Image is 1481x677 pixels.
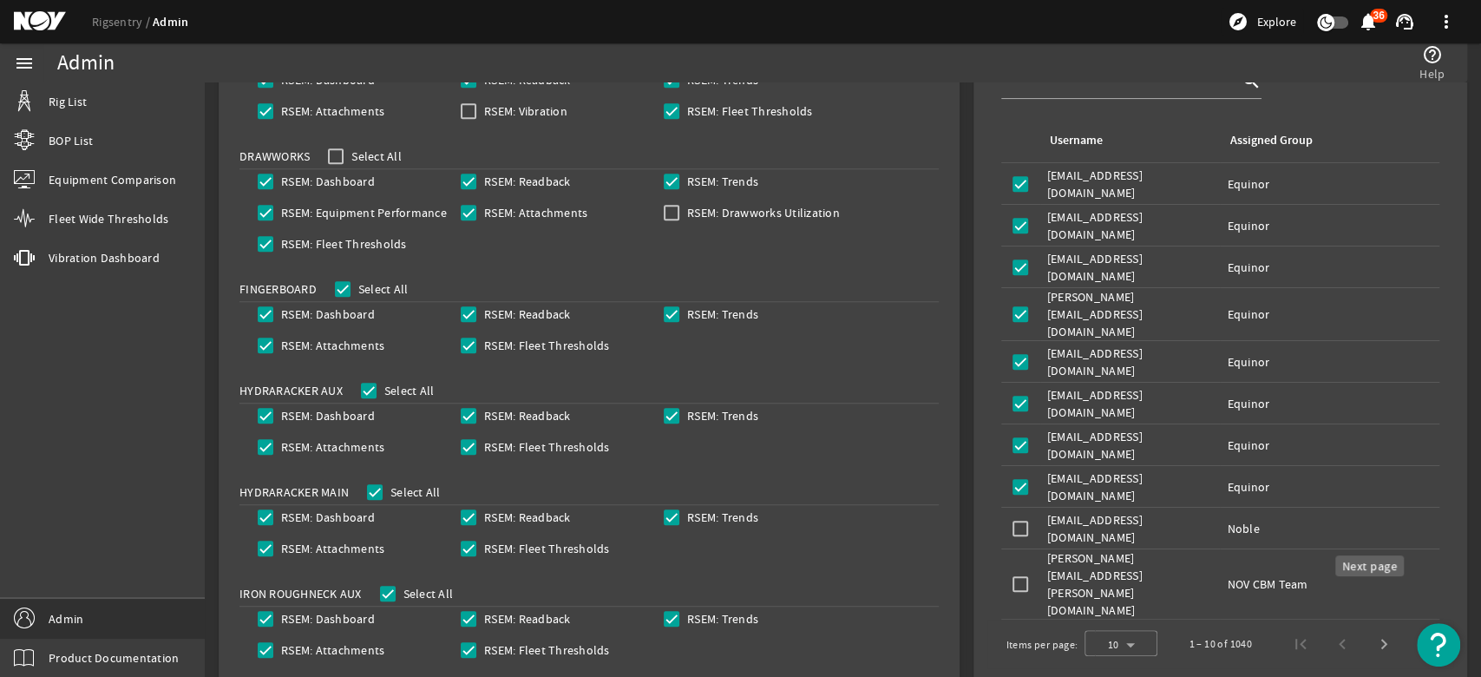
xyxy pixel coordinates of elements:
label: RSEM: Fleet Thresholds [481,641,610,659]
mat-icon: menu [14,53,35,74]
label: RSEM: Trends [684,407,758,424]
div: [EMAIL_ADDRESS][DOMAIN_NAME] [1047,428,1214,463]
div: 1 – 10 of 1040 [1189,635,1252,653]
label: RSEM: Trends [684,509,758,526]
mat-icon: help_outline [1422,44,1443,65]
div: [EMAIL_ADDRESS][DOMAIN_NAME] [1047,511,1214,546]
mat-icon: explore [1228,11,1248,32]
div: [EMAIL_ADDRESS][DOMAIN_NAME] [1047,167,1214,201]
mat-icon: vibration [14,247,35,268]
label: Select All [387,483,441,501]
button: 36 [1359,13,1377,31]
div: [EMAIL_ADDRESS][DOMAIN_NAME] [1047,250,1214,285]
div: Equinor [1227,395,1432,412]
label: RSEM: Dashboard [278,610,375,628]
div: Assigned Group [1229,131,1312,150]
div: Noble [1227,520,1432,537]
div: Equinor [1227,217,1432,234]
label: RSEM: Fleet Thresholds [684,102,813,120]
label: Select All [381,382,435,399]
label: RSEM: Readback [481,610,571,628]
span: Help [1419,65,1445,82]
label: RSEM: Attachments [481,204,587,221]
div: Equinor [1227,437,1432,454]
div: Username [1047,131,1207,150]
div: NOV CBM Team [1227,575,1432,593]
div: [EMAIL_ADDRESS][DOMAIN_NAME] [1047,208,1214,243]
label: RSEM: Fleet Thresholds [481,438,610,456]
label: RSEM: Readback [481,407,571,424]
label: Select All [348,148,402,165]
label: RSEM: Readback [481,306,571,323]
button: + Create New User [1323,58,1456,89]
span: Drawworks [239,148,310,165]
button: Explore [1221,8,1303,36]
div: [EMAIL_ADDRESS][DOMAIN_NAME] [1047,470,1214,504]
label: RSEM: Fleet Thresholds [481,337,610,354]
span: BOP List [49,132,93,149]
label: RSEM: Attachments [278,337,384,354]
mat-icon: notifications [1358,11,1379,32]
span: Rig List [49,93,87,110]
label: RSEM: Fleet Thresholds [278,235,407,253]
label: RSEM: Trends [684,173,758,190]
label: Select All [400,585,454,602]
div: [EMAIL_ADDRESS][DOMAIN_NAME] [1047,345,1214,379]
span: Iron Roughneck Aux [239,585,362,602]
mat-icon: support_agent [1394,11,1415,32]
label: RSEM: Attachments [278,641,384,659]
label: RSEM: Trends [684,306,758,323]
label: RSEM: Fleet Thresholds [481,540,610,557]
a: Admin [153,14,188,30]
span: HydraRacker Main [239,483,349,501]
span: Vibration Dashboard [49,249,160,266]
label: RSEM: Attachments [278,438,384,456]
div: [EMAIL_ADDRESS][DOMAIN_NAME] [1047,386,1214,421]
span: HydraRacker Aux [239,382,343,399]
label: RSEM: Vibration [481,102,567,120]
div: [PERSON_NAME][EMAIL_ADDRESS][DOMAIN_NAME] [1047,288,1214,340]
label: RSEM: Dashboard [278,306,375,323]
button: Last page [1405,623,1446,665]
span: Fingerboard [239,280,317,298]
label: RSEM: Dashboard [278,509,375,526]
div: Equinor [1227,478,1432,496]
span: Explore [1257,13,1296,30]
div: Items per page: [1006,636,1078,654]
div: Equinor [1227,259,1432,276]
label: Select All [355,280,409,298]
label: RSEM: Equipment Performance [278,204,447,221]
div: Equinor [1227,353,1432,371]
label: RSEM: Dashboard [278,173,375,190]
span: Admin [49,610,83,628]
label: RSEM: Readback [481,173,571,190]
label: RSEM: Attachments [278,102,384,120]
span: Equipment Comparison [49,171,176,188]
div: Admin [57,55,115,72]
div: Username [1050,131,1103,150]
div: Equinor [1227,306,1432,323]
label: RSEM: Trends [684,610,758,628]
button: more_vert [1425,1,1467,43]
a: Rigsentry [92,14,153,30]
label: RSEM: Drawworks Utilization [684,204,840,221]
span: Product Documentation [49,649,179,667]
button: Next page [1363,623,1405,665]
label: RSEM: Readback [481,509,571,526]
label: RSEM: Dashboard [278,407,375,424]
label: RSEM: Attachments [278,540,384,557]
div: Equinor [1227,175,1432,193]
button: Open Resource Center [1417,623,1460,667]
div: [PERSON_NAME][EMAIL_ADDRESS][PERSON_NAME][DOMAIN_NAME] [1047,549,1214,619]
span: Fleet Wide Thresholds [49,210,168,227]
